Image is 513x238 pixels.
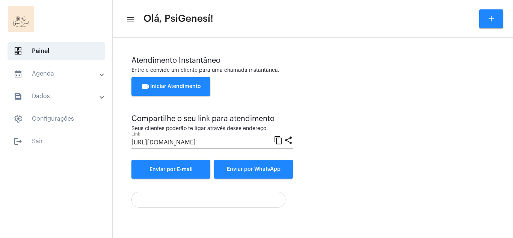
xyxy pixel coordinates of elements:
[14,137,23,146] mat-icon: sidenav icon
[14,114,23,123] span: sidenav icon
[8,110,105,128] span: Configurações
[126,15,134,24] mat-icon: sidenav icon
[214,160,293,179] button: Enviar por WhatsApp
[227,167,281,172] span: Enviar por WhatsApp
[131,77,210,96] button: Iniciar Atendimento
[487,14,496,23] mat-icon: add
[6,4,36,34] img: 6b7a58c8-ea08-a5ff-33c7-585ca8acd23f.png
[14,92,100,101] mat-panel-title: Dados
[274,135,283,144] mat-icon: content_copy
[149,167,193,172] span: Enviar por E-mail
[131,68,494,73] div: Entre e convide um cliente para uma chamada instantânea.
[14,69,100,78] mat-panel-title: Agenda
[131,56,494,65] div: Atendimento Instantâneo
[14,69,23,78] mat-icon: sidenav icon
[143,13,213,25] span: Olá, PsiGenesí!
[8,42,105,60] span: Painel
[5,65,112,83] mat-expansion-panel-header: sidenav iconAgenda
[5,87,112,105] mat-expansion-panel-header: sidenav iconDados
[131,115,293,123] div: Compartilhe o seu link para atendimento
[8,132,105,150] span: Sair
[141,82,150,91] mat-icon: videocam
[141,84,201,89] span: Iniciar Atendimento
[14,92,23,101] mat-icon: sidenav icon
[131,160,210,179] a: Enviar por E-mail
[14,47,23,56] span: sidenav icon
[284,135,293,144] mat-icon: share
[131,126,293,132] div: Seus clientes poderão te ligar através desse endereço.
